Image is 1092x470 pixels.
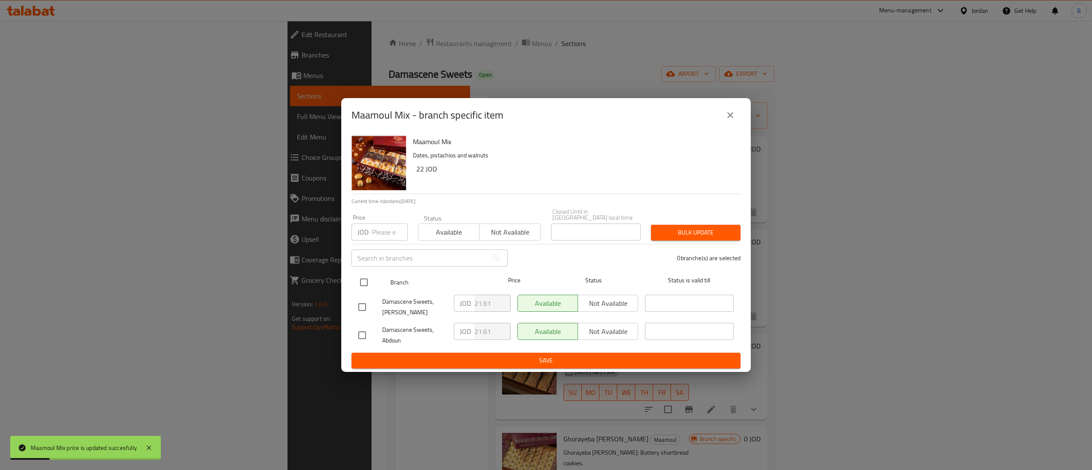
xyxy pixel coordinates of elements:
[382,325,447,346] span: Damascene Sweets, Abdoun
[474,323,511,340] input: Please enter price
[474,295,511,312] input: Please enter price
[645,275,734,286] span: Status is valid till
[351,136,406,190] img: Maamoul Mix
[418,223,479,241] button: Available
[720,105,741,125] button: close
[372,223,408,241] input: Please enter price
[483,226,537,238] span: Not available
[357,227,369,237] p: JOD
[479,223,540,241] button: Not available
[651,225,741,241] button: Bulk update
[351,353,741,368] button: Save
[460,298,471,308] p: JOD
[390,277,479,288] span: Branch
[677,254,741,262] p: 0 branche(s) are selected
[351,197,741,205] p: Current time in Jordan is [DATE]
[422,226,476,238] span: Available
[351,250,488,267] input: Search in branches
[31,443,137,453] div: Maamoul Mix price is updated succesfully
[416,163,734,175] h6: 22 JOD
[382,296,447,318] span: Damascene Sweets, [PERSON_NAME]
[460,326,471,337] p: JOD
[413,136,734,148] h6: Maamoul Mix
[658,227,734,238] span: Bulk update
[413,150,734,161] p: Dates, pistachios and walnuts
[358,355,734,366] span: Save
[549,275,638,286] span: Status
[486,275,543,286] span: Price
[351,108,503,122] h2: Maamoul Mix - branch specific item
